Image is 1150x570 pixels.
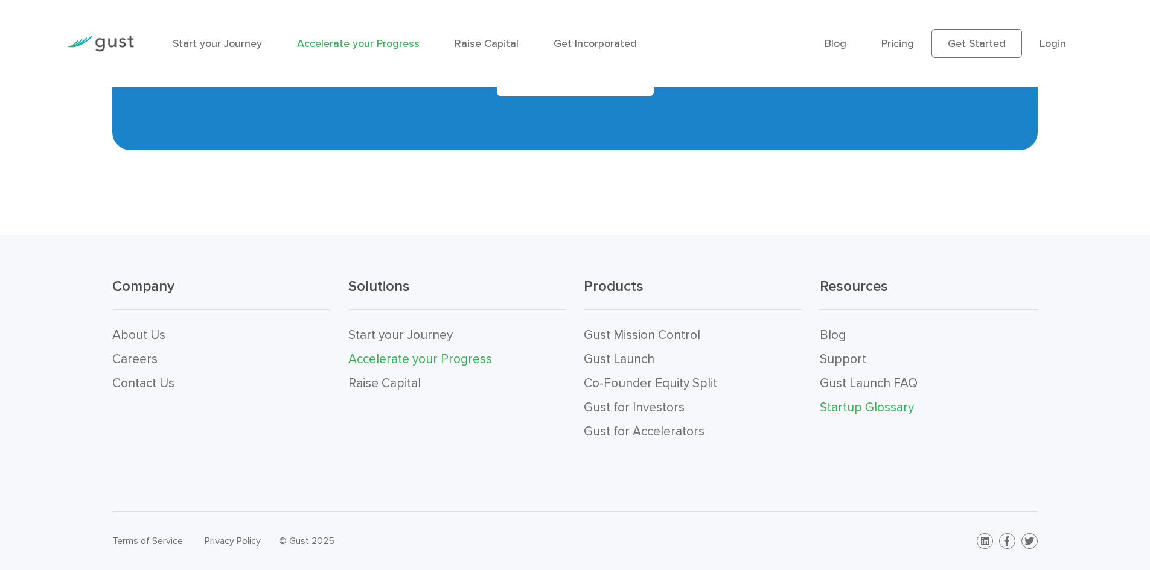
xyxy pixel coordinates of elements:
a: Accelerate your Progress [348,352,492,367]
a: Gust Launch [584,352,654,367]
a: Gust for Investors [584,400,685,415]
a: Support [820,352,866,367]
a: Login [1040,37,1066,50]
a: Start your Journey [173,37,262,50]
h3: Products [584,277,802,310]
div: © Gust 2025 [279,533,566,549]
a: Co-Founder Equity Split [584,376,717,391]
a: Gust Mission Control [584,328,700,343]
a: Gust for Accelerators [584,424,704,439]
a: Pricing [881,37,914,50]
a: Get Incorporated [554,37,637,50]
h3: Resources [820,277,1038,310]
a: Careers [112,352,158,367]
a: Gust Launch FAQ [820,376,918,391]
img: Gust Logo [66,36,134,52]
a: Contact Us [112,376,174,391]
a: About Us [112,328,165,343]
a: Raise Capital [348,376,421,391]
a: Terms of Service [112,535,183,546]
a: Accelerate your Progress [297,37,420,50]
a: Start your Journey [348,328,453,343]
h3: Company [112,277,330,310]
a: Blog [820,328,846,343]
a: Get Started [931,29,1022,58]
a: Blog [825,37,846,50]
a: Startup Glossary [820,400,914,415]
a: Raise Capital [455,37,519,50]
a: Privacy Policy [205,535,261,546]
h3: Solutions [348,277,566,310]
